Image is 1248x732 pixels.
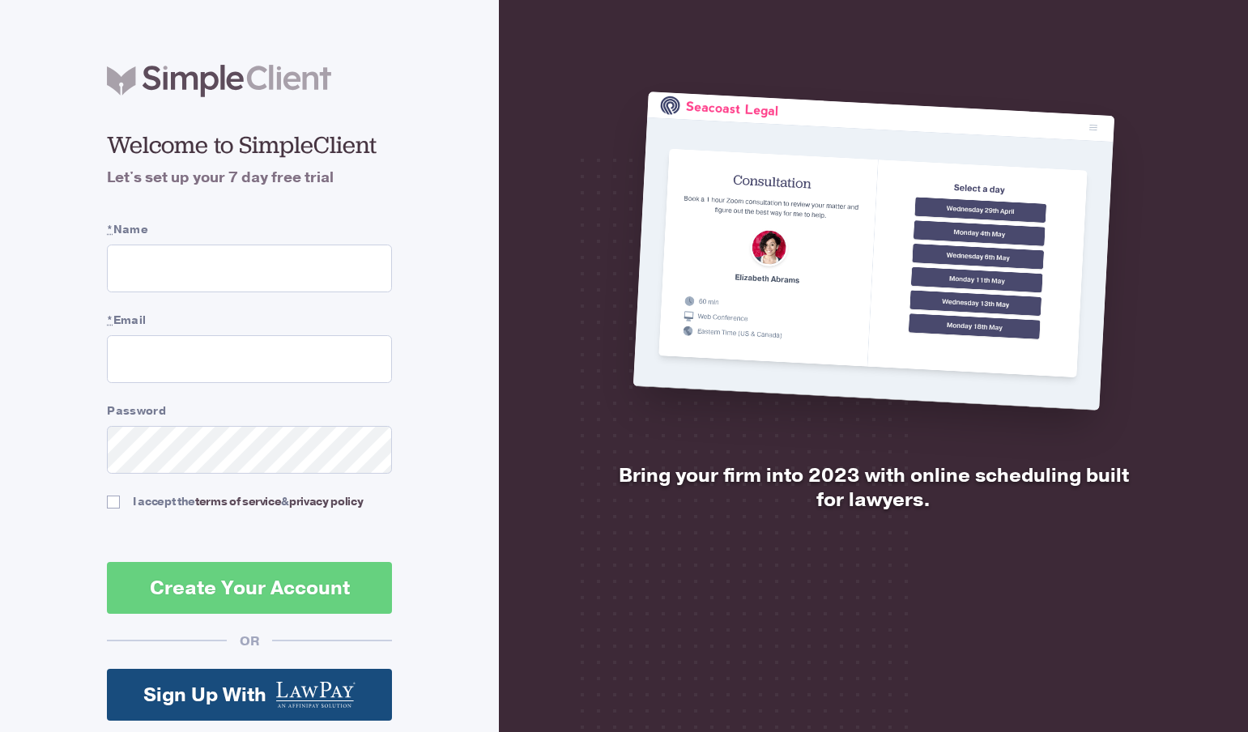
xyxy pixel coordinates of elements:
div: I accept the & [133,493,363,510]
h2: Bring your firm into 2023 with online scheduling built for lawyers. [603,463,1144,512]
img: SimpleClient is the easiest online scheduler for lawyers [633,91,1114,411]
label: Email [107,312,392,329]
input: I accept theterms of service&privacy policy [107,496,120,509]
a: terms of service [195,494,281,509]
abbr: required [107,222,113,237]
a: Sign Up With [107,669,392,721]
div: OR [227,632,272,650]
abbr: required [107,313,113,328]
label: Password [107,402,392,419]
h4: Let's set up your 7 day free trial [107,167,392,189]
button: Create Your Account [107,562,392,614]
h2: Welcome to SimpleClient [107,130,392,160]
a: privacy policy [289,494,363,509]
label: Name [107,221,392,238]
